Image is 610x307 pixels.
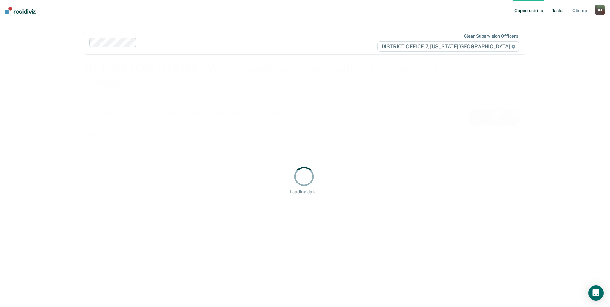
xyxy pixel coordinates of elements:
[5,7,36,14] img: Recidiviz
[595,5,605,15] div: J M
[595,5,605,15] button: JM
[464,34,518,39] div: Clear supervision officers
[290,189,320,195] div: Loading data...
[377,41,519,52] span: DISTRICT OFFICE 7, [US_STATE][GEOGRAPHIC_DATA]
[588,285,604,301] div: Open Intercom Messenger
